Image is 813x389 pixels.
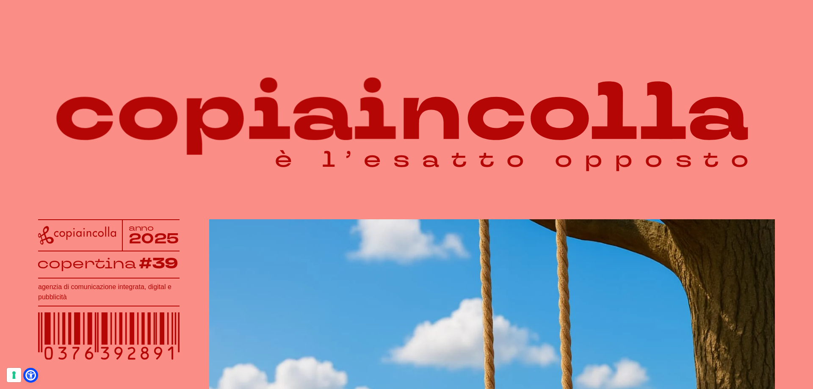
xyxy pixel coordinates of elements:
[139,253,179,274] tspan: #39
[129,223,154,233] tspan: anno
[129,229,180,249] tspan: 2025
[25,370,36,381] a: Open Accessibility Menu
[37,254,136,273] tspan: copertina
[38,282,180,302] h1: agenzia di comunicazione integrata, digital e pubblicità
[7,368,21,382] button: Le tue preferenze relative al consenso per le tecnologie di tracciamento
